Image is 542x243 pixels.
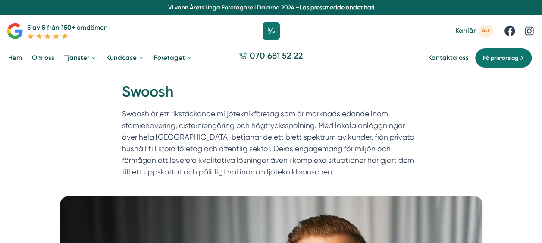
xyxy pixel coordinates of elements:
[455,25,493,37] a: Karriär 4st
[479,25,493,37] span: 4st
[122,108,420,182] p: Swoosh är ett rikstäckande miljöteknikföretag som är marknadsledande inom stamrenovering, cistern...
[3,3,539,12] p: Vi vann Årets Unga Företagare i Dalarna 2024 –
[428,54,468,62] a: Kontakta oss
[482,53,518,62] span: Få prisförslag
[152,47,194,69] a: Företaget
[122,82,420,108] h1: Swoosh
[104,47,145,69] a: Kundcase
[475,48,532,68] a: Få prisförslag
[27,22,108,33] p: 5 av 5 från 150+ omdömen
[63,47,98,69] a: Tjänster
[250,50,303,62] span: 070 681 52 22
[455,27,475,35] span: Karriär
[30,47,56,69] a: Om oss
[235,50,307,66] a: 070 681 52 22
[300,4,374,11] a: Läs pressmeddelandet här!
[6,47,24,69] a: Hem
